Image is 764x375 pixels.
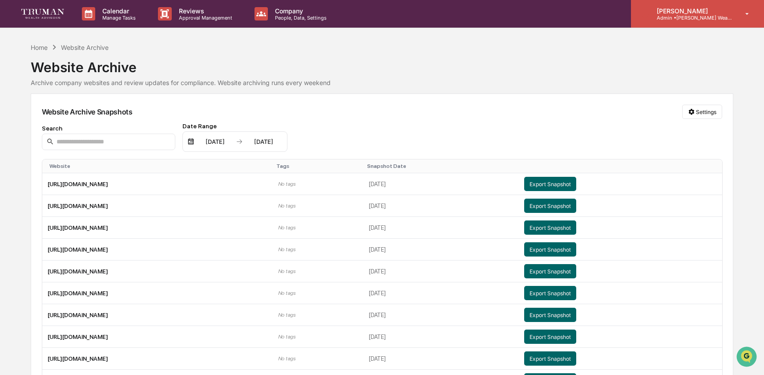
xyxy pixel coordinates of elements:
div: Website Archive [31,52,734,75]
button: Export Snapshot [524,286,576,300]
span: Attestations [73,112,110,121]
button: Export Snapshot [524,330,576,344]
div: 🔎 [9,130,16,137]
p: Company [268,7,331,15]
td: [DATE] [364,217,519,239]
span: Pylon [89,151,108,158]
div: Home [31,44,48,51]
td: [URL][DOMAIN_NAME] [42,195,273,217]
button: Export Snapshot [524,264,576,278]
p: People, Data, Settings [268,15,331,21]
span: No tags [278,355,295,362]
span: No tags [278,181,295,187]
button: Export Snapshot [524,351,576,366]
p: Admin • [PERSON_NAME] Wealth [650,15,732,21]
a: 🖐️Preclearance [5,109,61,125]
div: Archive company websites and review updates for compliance. Website archiving runs every weekend [31,79,734,86]
td: [URL][DOMAIN_NAME] [42,239,273,261]
span: No tags [278,268,295,274]
div: [DATE] [196,138,234,145]
div: 🗄️ [65,113,72,120]
img: arrow right [236,138,243,145]
div: Toggle SortBy [276,163,360,169]
td: [DATE] [364,326,519,348]
div: Toggle SortBy [49,163,269,169]
iframe: Open customer support [736,346,760,370]
td: [DATE] [364,195,519,217]
span: No tags [278,334,295,340]
td: [URL][DOMAIN_NAME] [42,348,273,370]
button: Settings [682,105,722,119]
button: Export Snapshot [524,220,576,235]
div: Search [42,125,175,132]
td: [URL][DOMAIN_NAME] [42,261,273,282]
div: 🖐️ [9,113,16,120]
p: Manage Tasks [95,15,140,21]
td: [URL][DOMAIN_NAME] [42,304,273,326]
td: [DATE] [364,282,519,304]
a: Powered byPylon [63,151,108,158]
td: [DATE] [364,173,519,195]
div: Date Range [182,122,287,130]
a: 🔎Data Lookup [5,126,60,142]
p: Reviews [172,7,237,15]
span: No tags [278,312,295,318]
img: calendar [187,138,194,145]
span: No tags [278,290,295,296]
div: Toggle SortBy [526,163,718,169]
div: We're available if you need us! [30,77,113,84]
p: Approval Management [172,15,237,21]
div: Website Archive [61,44,109,51]
p: [PERSON_NAME] [650,7,732,15]
a: 🗄️Attestations [61,109,114,125]
p: How can we help? [9,19,162,33]
td: [URL][DOMAIN_NAME] [42,217,273,239]
button: Export Snapshot [524,308,576,322]
td: [URL][DOMAIN_NAME] [42,173,273,195]
div: [DATE] [245,138,283,145]
button: Export Snapshot [524,242,576,257]
div: Start new chat [30,68,146,77]
span: Preclearance [18,112,57,121]
td: [DATE] [364,304,519,326]
td: [DATE] [364,348,519,370]
span: No tags [278,224,295,231]
button: Export Snapshot [524,177,576,191]
span: Data Lookup [18,129,56,138]
button: Export Snapshot [524,199,576,213]
p: Calendar [95,7,140,15]
td: [URL][DOMAIN_NAME] [42,326,273,348]
button: Start new chat [151,71,162,82]
div: Toggle SortBy [367,163,515,169]
span: No tags [278,203,295,209]
td: [DATE] [364,261,519,282]
div: Website Archive Snapshots [42,107,133,116]
td: [URL][DOMAIN_NAME] [42,282,273,304]
td: [DATE] [364,239,519,261]
span: No tags [278,246,295,253]
img: logo [21,9,64,18]
img: 1746055101610-c473b297-6a78-478c-a979-82029cc54cd1 [9,68,25,84]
